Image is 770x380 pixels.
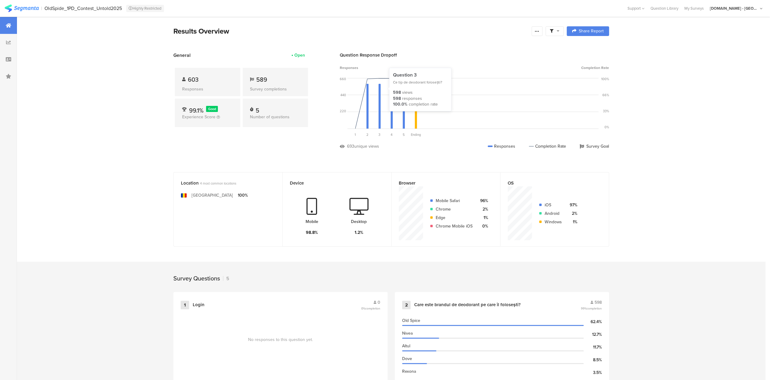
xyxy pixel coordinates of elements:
span: 0 [378,299,380,306]
div: [GEOGRAPHIC_DATA] [192,192,233,198]
span: completion [587,306,602,311]
div: 598 [393,96,401,102]
div: Location [181,180,265,186]
div: Completion Rate [529,143,566,149]
div: 66% [602,93,609,97]
div: Chrome [436,206,473,212]
a: My Surveys [681,5,707,11]
span: Number of questions [250,114,290,120]
div: Ending [410,132,422,137]
div: 0% [605,125,609,129]
div: 5 [256,106,259,112]
div: Care este brandul de deodorant pe care îl folosești? [414,302,520,308]
div: Desktop [351,218,367,225]
span: Nivea [402,330,413,336]
div: 220 [340,109,346,113]
div: 100% [238,192,248,198]
span: 2 [366,132,369,137]
div: OS [508,180,591,186]
div: Browser [399,180,483,186]
div: Open [294,52,305,58]
span: Old Spice [402,317,420,324]
span: Good [208,106,216,111]
div: 2 [402,301,411,309]
span: completion [365,306,380,311]
span: Experience Score [182,114,215,120]
span: Responses [340,65,358,70]
div: Highly Restricted [126,5,164,12]
span: 598 [595,299,602,306]
span: Rexona [402,368,416,375]
span: 99.1% [189,106,204,115]
div: [DOMAIN_NAME] - [GEOGRAPHIC_DATA] [710,5,758,11]
div: Ce tip de deodorant folosești? [393,80,447,85]
div: Windows [545,219,562,225]
div: 33% [603,109,609,113]
div: views [402,90,413,96]
div: 660 [340,77,346,81]
div: responses [402,96,422,102]
div: | [41,5,42,12]
span: Dove [402,355,412,362]
span: 99% [581,306,602,311]
div: Chrome Mobile iOS [436,223,473,229]
div: 598 [393,90,401,96]
div: Responses [488,143,515,149]
span: 1 [355,132,356,137]
div: 12.7% [584,331,602,338]
div: Mobile [306,218,318,225]
span: General [173,52,191,59]
div: OldSpide_1PD_Contest_Untold2025 [44,5,122,11]
div: 96% [477,198,488,204]
span: 4 most common locations [200,181,236,186]
span: 4 [391,132,392,137]
div: Survey completions [250,86,301,92]
div: Login [193,302,205,308]
div: completion rate [409,101,438,107]
div: Survey Questions [173,274,220,283]
div: 1% [567,219,577,225]
span: Altul [402,343,410,349]
div: Results Overview [173,26,529,37]
span: Completion Rate [581,65,609,70]
span: 5 [403,132,405,137]
div: 62.4% [584,319,602,325]
div: Mobile Safari [436,198,473,204]
img: segmanta logo [5,5,39,12]
div: 1.2% [355,229,363,236]
div: 98.8% [306,229,318,236]
div: 5 [223,275,229,282]
div: 1% [477,215,488,221]
span: 603 [188,75,198,84]
div: Device [290,180,374,186]
div: 3.5% [584,369,602,376]
div: 8.5% [584,357,602,363]
div: 97% [567,202,577,208]
div: Support [627,4,644,13]
div: unique views [354,143,379,149]
div: Android [545,210,562,217]
div: 100.0% [393,101,408,107]
div: Responses [182,86,233,92]
div: 2% [477,206,488,212]
div: 100% [601,77,609,81]
div: Question Response Dropoff [340,52,609,58]
div: iOS [545,202,562,208]
div: 693 [347,143,354,149]
div: Survey Goal [580,143,609,149]
div: Edge [436,215,473,221]
div: 2% [567,210,577,217]
div: 1 [181,301,189,309]
span: 0% [361,306,380,311]
span: 3 [378,132,380,137]
div: 440 [340,93,346,97]
div: 11.7% [584,344,602,350]
span: Share Report [579,29,604,33]
a: Question Library [647,5,681,11]
span: No responses to this question yet. [248,336,313,343]
div: Question 3 [393,72,447,78]
span: 589 [256,75,267,84]
div: 0% [477,223,488,229]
